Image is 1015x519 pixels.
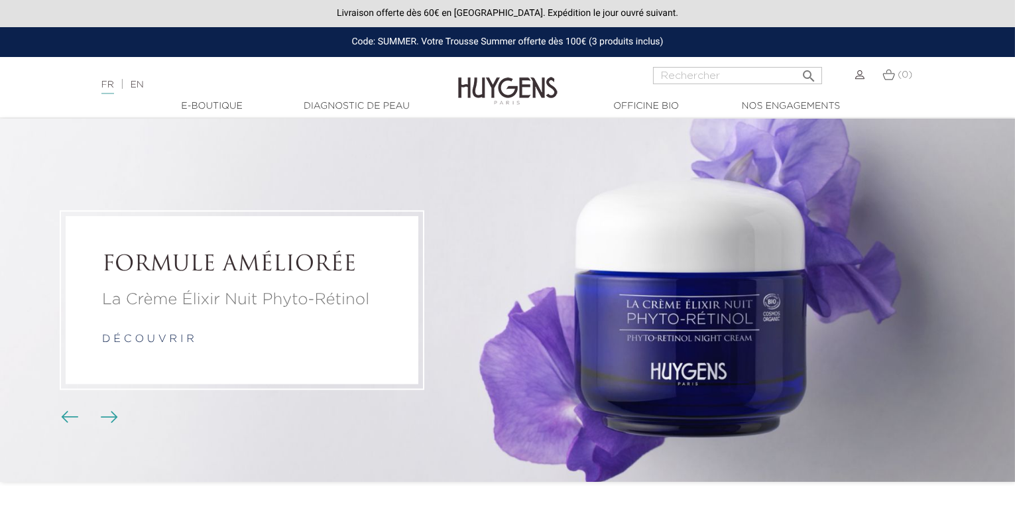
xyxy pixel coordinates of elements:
a: FR [101,80,114,94]
p: La Crème Élixir Nuit Phyto-Rétinol [102,288,382,312]
button:  [797,63,821,81]
input: Rechercher [653,67,822,84]
a: d é c o u v r i r [102,335,194,345]
span: (0) [898,70,912,80]
a: EN [130,80,143,89]
h2: FORMULE AMÉLIORÉE [102,253,382,278]
div: | [95,77,413,93]
div: Boutons du carrousel [66,408,109,428]
a: E-Boutique [146,99,278,113]
i:  [801,64,817,80]
img: Huygens [458,56,558,107]
a: Nos engagements [725,99,857,113]
a: Diagnostic de peau [290,99,423,113]
a: Officine Bio [580,99,713,113]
